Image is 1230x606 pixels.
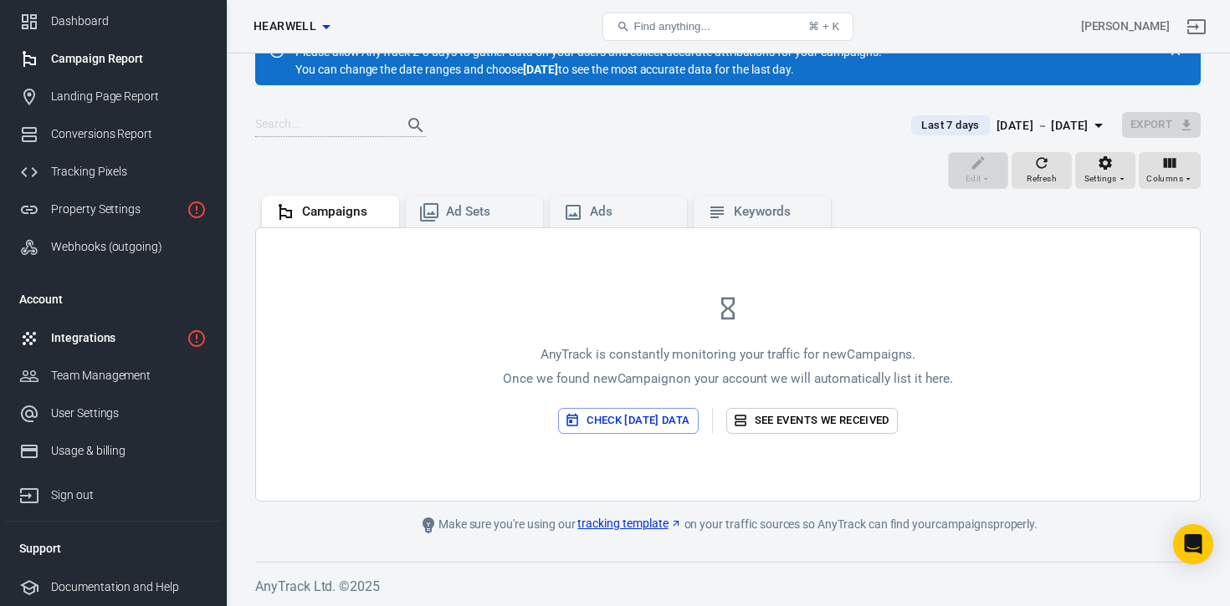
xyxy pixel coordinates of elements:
[6,528,220,568] li: Support
[351,515,1104,535] div: Make sure you're using our on your traffic sources so AnyTrack can find your campaigns properly.
[255,576,1201,597] h6: AnyTrack Ltd. © 2025
[808,20,839,33] div: ⌘ + K
[51,88,207,105] div: Landing Page Report
[396,105,436,145] button: Search
[523,63,558,76] strong: [DATE]
[1146,171,1183,186] span: Columns
[726,408,898,434] a: See events we received
[1075,152,1135,189] button: Settings
[1027,171,1057,186] span: Refresh
[51,201,180,218] div: Property Settings
[51,578,207,596] div: Documentation and Help
[898,112,1121,140] button: Last 7 days[DATE] － [DATE]
[503,346,952,364] p: AnyTrack is constantly monitoring your traffic for new Campaigns .
[6,153,220,191] a: Tracking Pixels
[255,115,389,136] input: Search...
[558,408,698,434] button: Check [DATE] data
[51,367,207,384] div: Team Management
[734,203,817,221] div: Keywords
[302,203,386,221] div: Campaigns
[1139,152,1201,189] button: Columns
[254,16,316,37] span: HearWell
[51,405,207,422] div: User Settings
[915,117,986,134] span: Last 7 days
[51,125,207,143] div: Conversions Report
[1012,152,1072,189] button: Refresh
[51,50,207,68] div: Campaign Report
[446,203,530,221] div: Ad Sets
[6,191,220,228] a: Property Settings
[1084,171,1117,186] span: Settings
[51,486,207,504] div: Sign out
[51,329,180,347] div: Integrations
[51,442,207,460] div: Usage & billing
[1176,7,1217,47] a: Sign out
[577,515,681,532] a: tracking template
[633,20,710,33] span: Find anything...
[247,11,336,42] button: HearWell
[6,40,220,78] a: Campaign Report
[6,228,220,266] a: Webhooks (outgoing)
[6,3,220,40] a: Dashboard
[6,395,220,432] a: User Settings
[6,432,220,470] a: Usage & billing
[503,370,952,388] p: Once we found new Campaign on your account we will automatically list it here.
[590,203,674,221] div: Ads
[6,357,220,395] a: Team Management
[602,13,853,41] button: Find anything...⌘ + K
[6,279,220,319] li: Account
[1173,524,1213,564] div: Open Intercom Messenger
[997,115,1089,136] div: [DATE] － [DATE]
[187,328,207,349] svg: 1 networks not verified yet
[51,163,207,181] div: Tracking Pixels
[6,115,220,153] a: Conversions Report
[6,319,220,357] a: Integrations
[6,470,220,514] a: Sign out
[6,78,220,115] a: Landing Page Report
[187,200,207,220] svg: Property is not installed yet
[51,13,207,30] div: Dashboard
[1081,18,1170,35] div: Account id: BS7ZPrtF
[51,238,207,256] div: Webhooks (outgoing)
